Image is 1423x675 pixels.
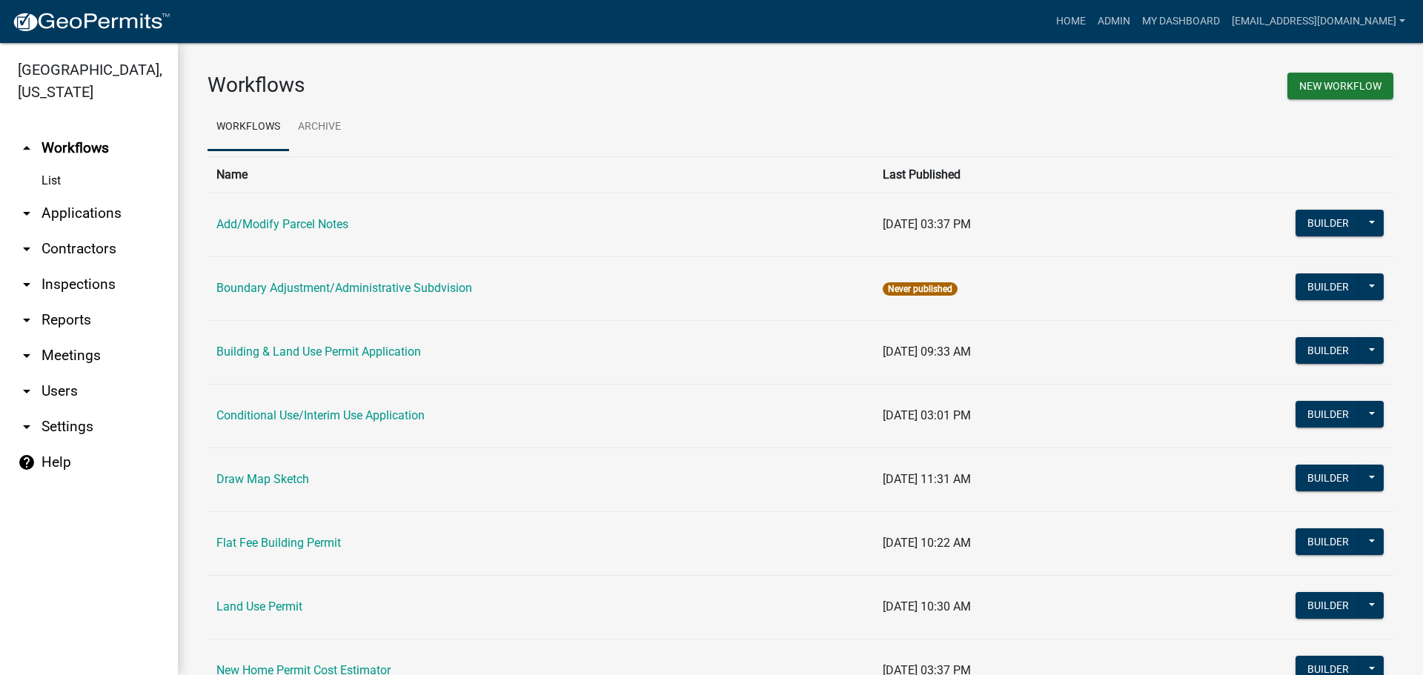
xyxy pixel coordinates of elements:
[883,472,971,486] span: [DATE] 11:31 AM
[883,599,971,614] span: [DATE] 10:30 AM
[216,408,425,422] a: Conditional Use/Interim Use Application
[874,156,1132,193] th: Last Published
[208,73,789,98] h3: Workflows
[216,599,302,614] a: Land Use Permit
[1296,210,1361,236] button: Builder
[216,281,472,295] a: Boundary Adjustment/Administrative Subdvision
[1287,73,1393,99] button: New Workflow
[1092,7,1136,36] a: Admin
[18,139,36,157] i: arrow_drop_up
[18,205,36,222] i: arrow_drop_down
[216,536,341,550] a: Flat Fee Building Permit
[1050,7,1092,36] a: Home
[883,408,971,422] span: [DATE] 03:01 PM
[208,104,289,151] a: Workflows
[1226,7,1411,36] a: [EMAIL_ADDRESS][DOMAIN_NAME]
[1296,465,1361,491] button: Builder
[18,453,36,471] i: help
[883,217,971,231] span: [DATE] 03:37 PM
[18,276,36,293] i: arrow_drop_down
[289,104,350,151] a: Archive
[216,472,309,486] a: Draw Map Sketch
[883,282,958,296] span: Never published
[1296,401,1361,428] button: Builder
[18,418,36,436] i: arrow_drop_down
[1136,7,1226,36] a: My Dashboard
[18,311,36,329] i: arrow_drop_down
[216,217,348,231] a: Add/Modify Parcel Notes
[18,347,36,365] i: arrow_drop_down
[1296,337,1361,364] button: Builder
[883,536,971,550] span: [DATE] 10:22 AM
[1296,273,1361,300] button: Builder
[883,345,971,359] span: [DATE] 09:33 AM
[1296,592,1361,619] button: Builder
[208,156,874,193] th: Name
[18,240,36,258] i: arrow_drop_down
[1296,528,1361,555] button: Builder
[216,345,421,359] a: Building & Land Use Permit Application
[18,382,36,400] i: arrow_drop_down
